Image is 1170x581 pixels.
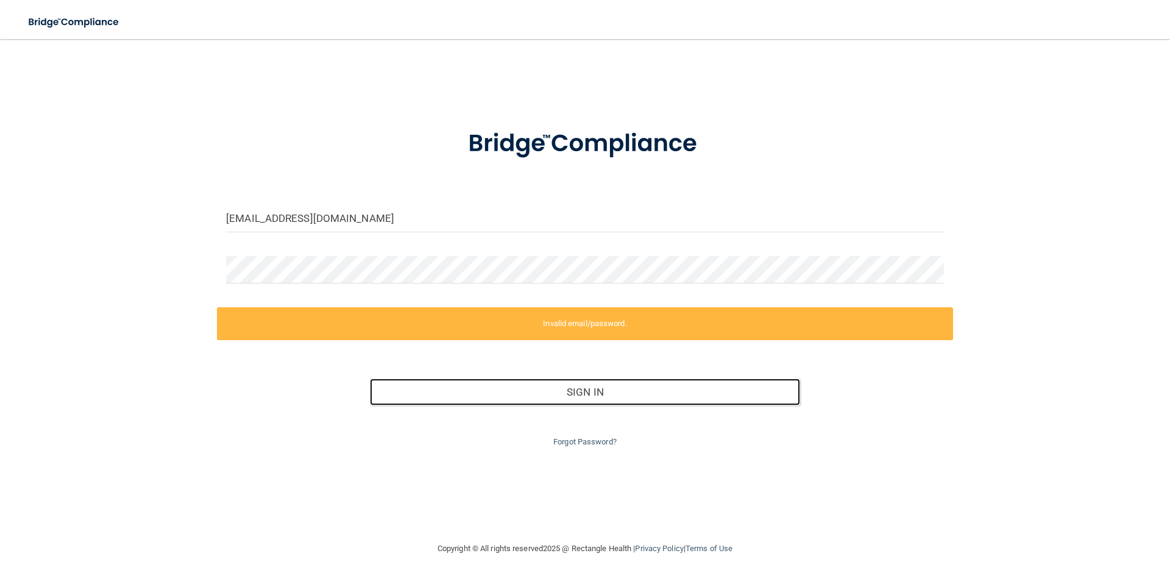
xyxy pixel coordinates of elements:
[686,544,732,553] a: Terms of Use
[635,544,683,553] a: Privacy Policy
[363,529,807,568] div: Copyright © All rights reserved 2025 @ Rectangle Health | |
[959,494,1155,543] iframe: Drift Widget Chat Controller
[370,379,801,405] button: Sign In
[217,307,953,340] label: Invalid email/password.
[443,112,727,176] img: bridge_compliance_login_screen.278c3ca4.svg
[226,205,944,232] input: Email
[553,437,617,446] a: Forgot Password?
[18,10,130,35] img: bridge_compliance_login_screen.278c3ca4.svg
